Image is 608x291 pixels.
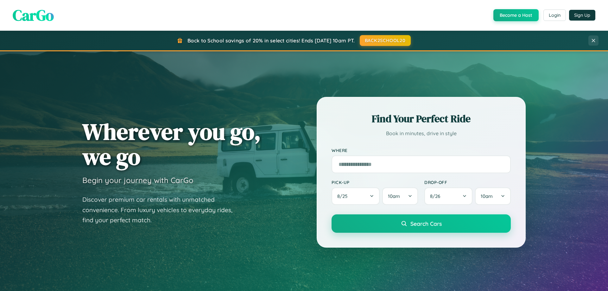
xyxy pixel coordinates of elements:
p: Discover premium car rentals with unmatched convenience. From luxury vehicles to everyday rides, ... [82,194,241,225]
button: 8/26 [424,187,472,205]
span: 8 / 26 [430,193,443,199]
button: Login [543,9,566,21]
button: Sign Up [569,10,595,21]
h3: Begin your journey with CarGo [82,175,193,185]
button: 8/25 [332,187,380,205]
label: Where [332,148,511,153]
button: BACK2SCHOOL20 [360,35,411,46]
button: Become a Host [493,9,539,21]
span: Search Cars [410,220,442,227]
span: 8 / 25 [337,193,351,199]
span: Back to School savings of 20% in select cities! Ends [DATE] 10am PT. [187,37,355,44]
h1: Wherever you go, we go [82,119,261,169]
button: Search Cars [332,214,511,233]
button: 10am [475,187,511,205]
span: CarGo [13,5,54,26]
label: Drop-off [424,180,511,185]
span: 10am [388,193,400,199]
p: Book in minutes, drive in style [332,129,511,138]
button: 10am [382,187,418,205]
label: Pick-up [332,180,418,185]
span: 10am [481,193,493,199]
h2: Find Your Perfect Ride [332,112,511,126]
